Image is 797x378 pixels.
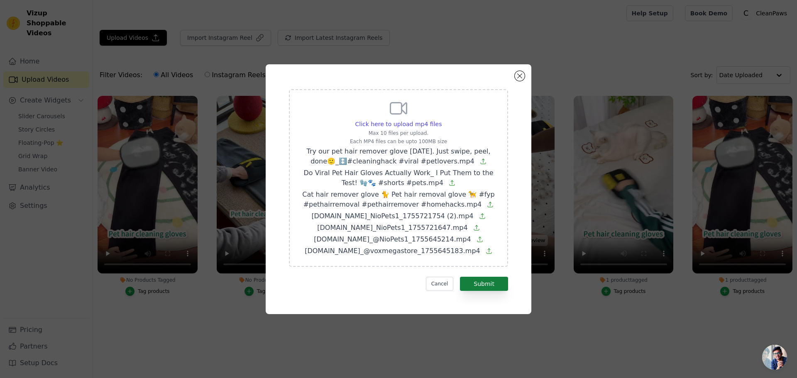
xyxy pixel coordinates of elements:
a: Ouvrir le chat [762,345,787,370]
span: [DOMAIN_NAME]_NioPets1_1755721754 (2).mp4 [311,212,473,220]
span: [DOMAIN_NAME]_NioPets1_1755721647.mp4 [317,224,467,232]
button: Cancel [426,277,454,291]
span: Try our pet hair remover glove [DATE]. Just swipe, peel, done🙂_↕️#cleaninghack #viral #petlovers.mp4 [306,147,490,165]
p: Each MP4 files can be upto 100MB size [300,138,497,145]
span: Cat hair remover glove 🐈 Pet hair removal glove 🦮 #fyp #pethairremoval #pethairremover #homehacks... [302,190,495,208]
span: [DOMAIN_NAME]_@NioPets1_1755645214.mp4 [314,235,471,243]
button: Submit [460,277,508,291]
button: Close modal [515,71,525,81]
span: Click here to upload mp4 files [355,121,442,127]
span: [DOMAIN_NAME]_@voxmegastore_1755645183.mp4 [305,247,480,255]
span: Do Viral Pet Hair Gloves Actually Work_ I Put Them to the Test! 🧤🐾 #shorts #pets.mp4 [304,169,494,187]
p: Max 10 files per upload. [300,130,497,137]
